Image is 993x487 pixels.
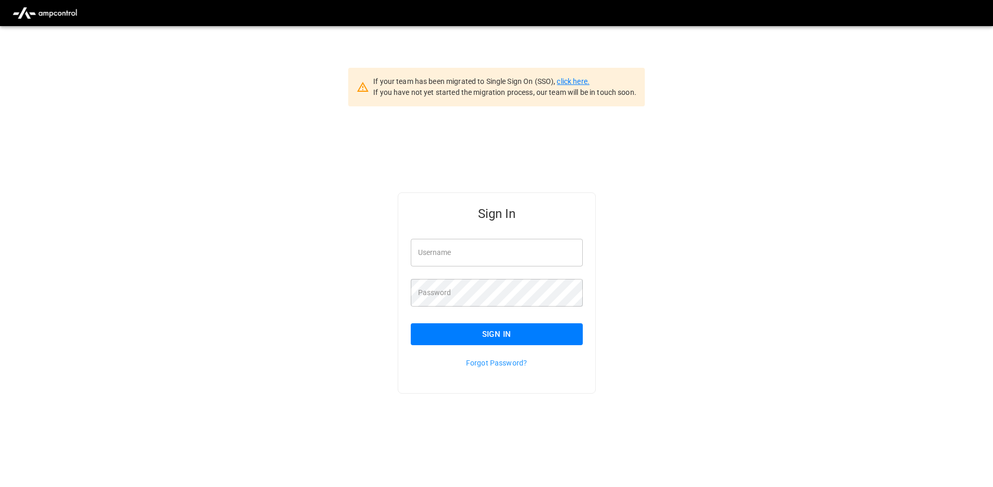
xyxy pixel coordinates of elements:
[411,205,583,222] h5: Sign In
[373,88,636,96] span: If you have not yet started the migration process, our team will be in touch soon.
[411,323,583,345] button: Sign In
[411,358,583,368] p: Forgot Password?
[557,77,589,86] a: click here.
[8,3,81,23] img: ampcontrol.io logo
[373,77,557,86] span: If your team has been migrated to Single Sign On (SSO),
